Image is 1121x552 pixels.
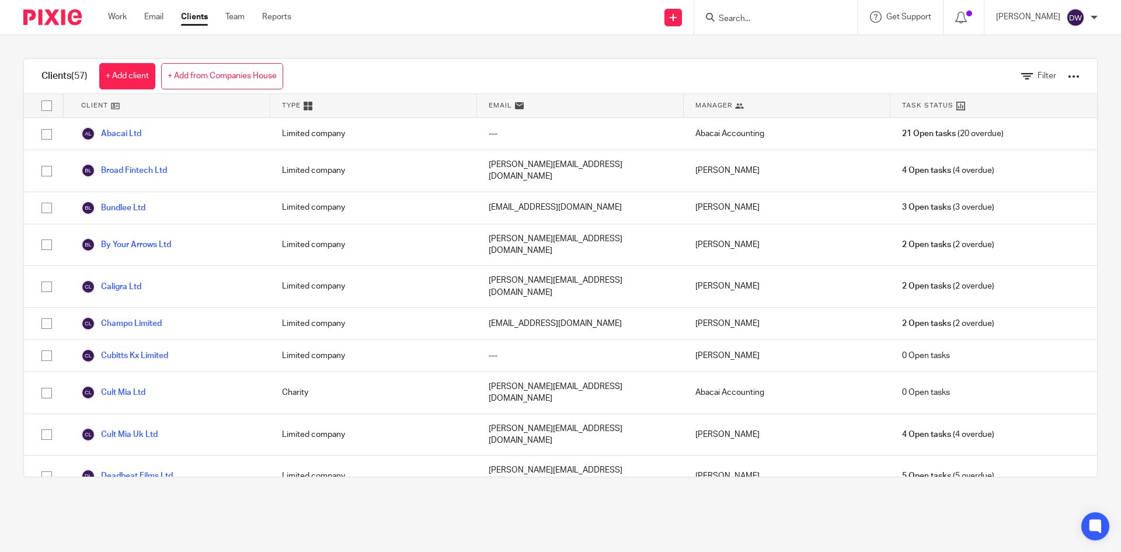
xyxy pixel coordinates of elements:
[902,429,994,440] span: (4 overdue)
[81,469,95,483] img: svg%3E
[477,456,684,497] div: [PERSON_NAME][EMAIL_ADDRESS][DOMAIN_NAME]
[81,317,162,331] a: Champo Limited
[477,150,684,192] div: [PERSON_NAME][EMAIL_ADDRESS][DOMAIN_NAME]
[902,318,951,329] span: 2 Open tasks
[477,192,684,224] div: [EMAIL_ADDRESS][DOMAIN_NAME]
[477,414,684,456] div: [PERSON_NAME][EMAIL_ADDRESS][DOMAIN_NAME]
[270,308,477,339] div: Limited company
[684,266,890,307] div: [PERSON_NAME]
[81,201,95,215] img: svg%3E
[81,469,175,483] a: Deadbeat Films Ltd.
[81,238,171,252] a: By Your Arrows Ltd
[81,428,158,442] a: Cult Mia Uk Ltd
[902,239,951,251] span: 2 Open tasks
[282,100,301,110] span: Type
[81,164,95,178] img: svg%3E
[181,11,208,23] a: Clients
[270,340,477,372] div: Limited company
[902,165,951,176] span: 4 Open tasks
[902,280,994,292] span: (2 overdue)
[477,266,684,307] div: [PERSON_NAME][EMAIL_ADDRESS][DOMAIN_NAME]
[477,340,684,372] div: ---
[902,387,950,398] span: 0 Open tasks
[684,150,890,192] div: [PERSON_NAME]
[81,100,108,110] span: Client
[270,192,477,224] div: Limited company
[684,372,890,414] div: Abacai Accounting
[1066,8,1085,27] img: svg%3E
[270,150,477,192] div: Limited company
[262,11,291,23] a: Reports
[902,165,994,176] span: (4 overdue)
[270,266,477,307] div: Limited company
[81,164,167,178] a: Broad Fintech Ltd
[902,318,994,329] span: (2 overdue)
[477,308,684,339] div: [EMAIL_ADDRESS][DOMAIN_NAME]
[477,118,684,150] div: ---
[71,71,88,81] span: (57)
[81,280,95,294] img: svg%3E
[902,202,994,213] span: (3 overdue)
[270,414,477,456] div: Limited company
[902,470,994,482] span: (5 overdue)
[36,95,58,117] input: Select all
[996,11,1060,23] p: [PERSON_NAME]
[684,414,890,456] div: [PERSON_NAME]
[81,280,141,294] a: Caligra Ltd
[902,128,956,140] span: 21 Open tasks
[161,63,283,89] a: + Add from Companies House
[902,350,950,362] span: 0 Open tasks
[886,13,931,21] span: Get Support
[41,70,88,82] h1: Clients
[477,224,684,266] div: [PERSON_NAME][EMAIL_ADDRESS][DOMAIN_NAME]
[81,349,168,363] a: Cubitts Kx Limited
[1038,72,1056,80] span: Filter
[81,317,95,331] img: svg%3E
[81,428,95,442] img: svg%3E
[144,11,163,23] a: Email
[902,429,951,440] span: 4 Open tasks
[225,11,245,23] a: Team
[718,14,823,25] input: Search
[684,456,890,497] div: [PERSON_NAME]
[684,192,890,224] div: [PERSON_NAME]
[477,372,684,414] div: [PERSON_NAME][EMAIL_ADDRESS][DOMAIN_NAME]
[902,128,1004,140] span: (20 overdue)
[81,386,145,400] a: Cult Mia Ltd
[81,349,95,363] img: svg%3E
[81,386,95,400] img: svg%3E
[684,224,890,266] div: [PERSON_NAME]
[108,11,127,23] a: Work
[684,308,890,339] div: [PERSON_NAME]
[684,340,890,372] div: [PERSON_NAME]
[23,9,82,25] img: Pixie
[902,100,953,110] span: Task Status
[270,372,477,414] div: Charity
[902,280,951,292] span: 2 Open tasks
[270,224,477,266] div: Limited company
[270,456,477,497] div: Limited company
[81,127,95,141] img: svg%3E
[81,201,145,215] a: Bundlee Ltd
[902,239,994,251] span: (2 overdue)
[81,127,141,141] a: Abacai Ltd
[902,202,951,213] span: 3 Open tasks
[489,100,512,110] span: Email
[270,118,477,150] div: Limited company
[684,118,890,150] div: Abacai Accounting
[99,63,155,89] a: + Add client
[81,238,95,252] img: svg%3E
[695,100,732,110] span: Manager
[902,470,951,482] span: 5 Open tasks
